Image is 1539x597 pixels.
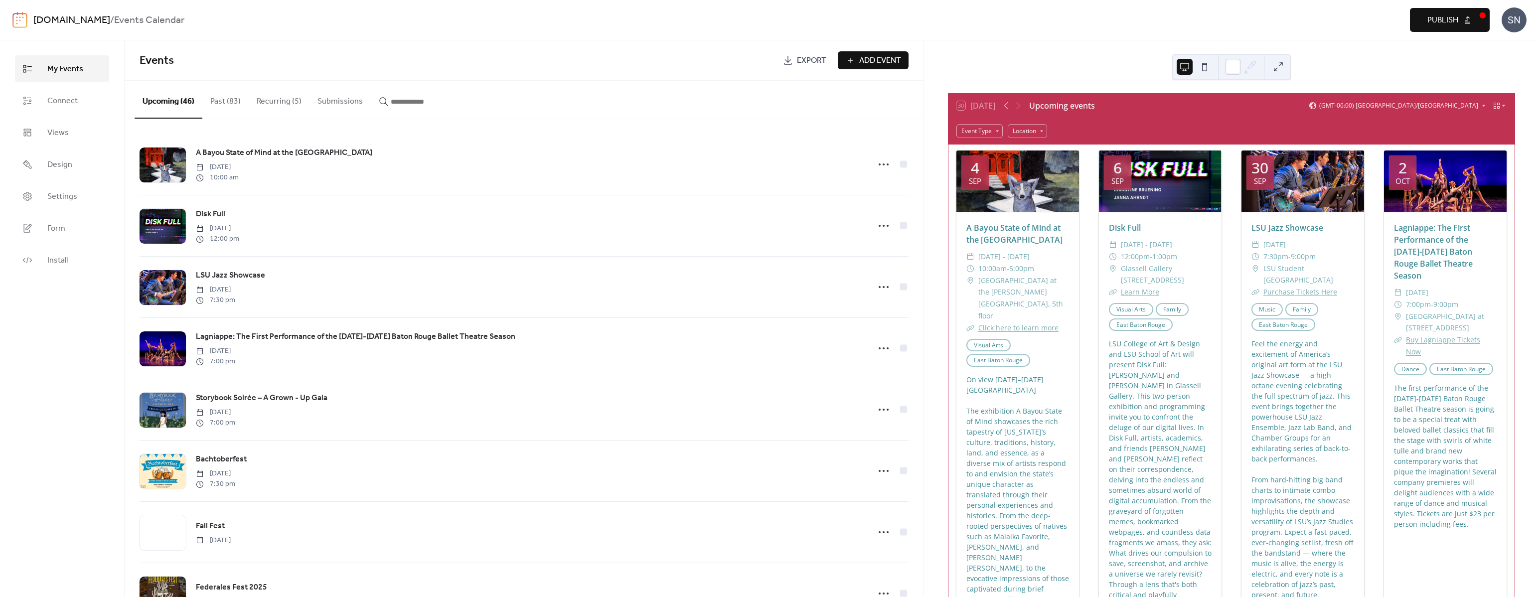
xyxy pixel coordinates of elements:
span: Publish [1427,14,1458,26]
a: LSU Jazz Showcase [196,269,265,282]
span: 7:30pm [1263,251,1288,263]
span: [DATE] [196,223,239,234]
div: ​ [1251,263,1259,275]
span: 12:00pm [1121,251,1150,263]
span: [DATE] [196,285,235,295]
div: ​ [1394,334,1402,346]
span: - [1150,251,1152,263]
div: SN [1502,7,1527,32]
span: [DATE] [196,535,231,546]
span: Views [47,127,69,139]
button: Past (83) [202,81,249,118]
span: 7:00 pm [196,418,235,428]
div: Upcoming events [1029,100,1095,112]
button: Submissions [309,81,371,118]
span: [DATE] - [DATE] [1121,239,1172,251]
a: Views [15,119,109,146]
span: 10:00 am [196,172,239,183]
span: LSU Student [GEOGRAPHIC_DATA] [1263,263,1354,287]
a: Install [15,247,109,274]
div: ​ [1109,263,1117,275]
div: The first performance of the [DATE]-[DATE] Baton Rouge Ballet Theatre season is going to be a spe... [1384,383,1507,529]
span: Federales Fest 2025 [196,582,267,594]
div: ​ [1109,239,1117,251]
span: [DATE] [196,346,235,356]
span: Events [140,50,174,72]
span: [DATE] - [DATE] [978,251,1030,263]
button: Recurring (5) [249,81,309,118]
span: 7:00 pm [196,356,235,367]
span: Connect [47,95,78,107]
span: [DATE] [196,468,235,479]
img: logo [12,12,27,28]
div: ​ [966,322,974,334]
span: - [1431,298,1433,310]
a: Connect [15,87,109,114]
b: / [110,11,114,30]
span: Install [47,255,68,267]
span: Bachtoberfest [196,453,247,465]
div: Sep [969,177,981,185]
span: 10:00am [978,263,1007,275]
span: [DATE] [196,162,239,172]
a: Lagniappe: The First Performance of the [DATE]-[DATE] Baton Rouge Ballet Theatre Season [1394,222,1473,281]
div: ​ [1109,251,1117,263]
span: 7:30 pm [196,479,235,489]
span: My Events [47,63,83,75]
a: Click here to learn more [978,323,1059,332]
a: Form [15,215,109,242]
span: (GMT-06:00) [GEOGRAPHIC_DATA]/[GEOGRAPHIC_DATA] [1319,103,1478,109]
span: [GEOGRAPHIC_DATA] at the [PERSON_NAME][GEOGRAPHIC_DATA], 5th floor [978,275,1069,322]
div: ​ [966,263,974,275]
span: 7:30 pm [196,295,235,305]
span: 12:00 pm [196,234,239,244]
span: [DATE] [1406,287,1428,298]
span: Settings [47,191,77,203]
a: Disk Full [1109,222,1141,233]
span: 9:00pm [1433,298,1458,310]
a: My Events [15,55,109,82]
span: Glassell Gallery [STREET_ADDRESS] [1121,263,1212,287]
span: Export [797,55,826,67]
span: 5:00pm [1009,263,1034,275]
div: ​ [1394,287,1402,298]
span: Disk Full [196,208,225,220]
span: [DATE] [196,407,235,418]
button: Upcoming (46) [135,81,202,119]
div: ​ [1109,286,1117,298]
button: Add Event [838,51,909,69]
div: 4 [971,160,979,175]
a: LSU Jazz Showcase [1251,222,1323,233]
a: Learn More [1121,287,1159,297]
a: A Bayou State of Mind at the [GEOGRAPHIC_DATA] [196,147,372,159]
div: ​ [1251,286,1259,298]
a: Disk Full [196,208,225,221]
div: 30 [1251,160,1268,175]
span: - [1007,263,1009,275]
a: Design [15,151,109,178]
span: Form [47,223,65,235]
a: Federales Fest 2025 [196,581,267,594]
div: ​ [1251,251,1259,263]
div: ​ [1251,239,1259,251]
a: Buy Lagniappe Tickets Now [1406,335,1480,356]
div: ​ [966,275,974,287]
span: Fall Fest [196,520,225,532]
a: Bachtoberfest [196,453,247,466]
button: Publish [1410,8,1490,32]
span: Lagniappe: The First Performance of the [DATE]-[DATE] Baton Rouge Ballet Theatre Season [196,331,515,343]
div: ​ [966,251,974,263]
span: - [1288,251,1291,263]
div: Sep [1254,177,1266,185]
span: 1:00pm [1152,251,1177,263]
a: Lagniappe: The First Performance of the [DATE]-[DATE] Baton Rouge Ballet Theatre Season [196,330,515,343]
span: Storybook Soirée – A Grown - Up Gala [196,392,327,404]
div: 6 [1113,160,1122,175]
a: Export [775,51,834,69]
span: Design [47,159,72,171]
span: LSU Jazz Showcase [196,270,265,282]
span: [GEOGRAPHIC_DATA] at [STREET_ADDRESS] [1406,310,1497,334]
a: Settings [15,183,109,210]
